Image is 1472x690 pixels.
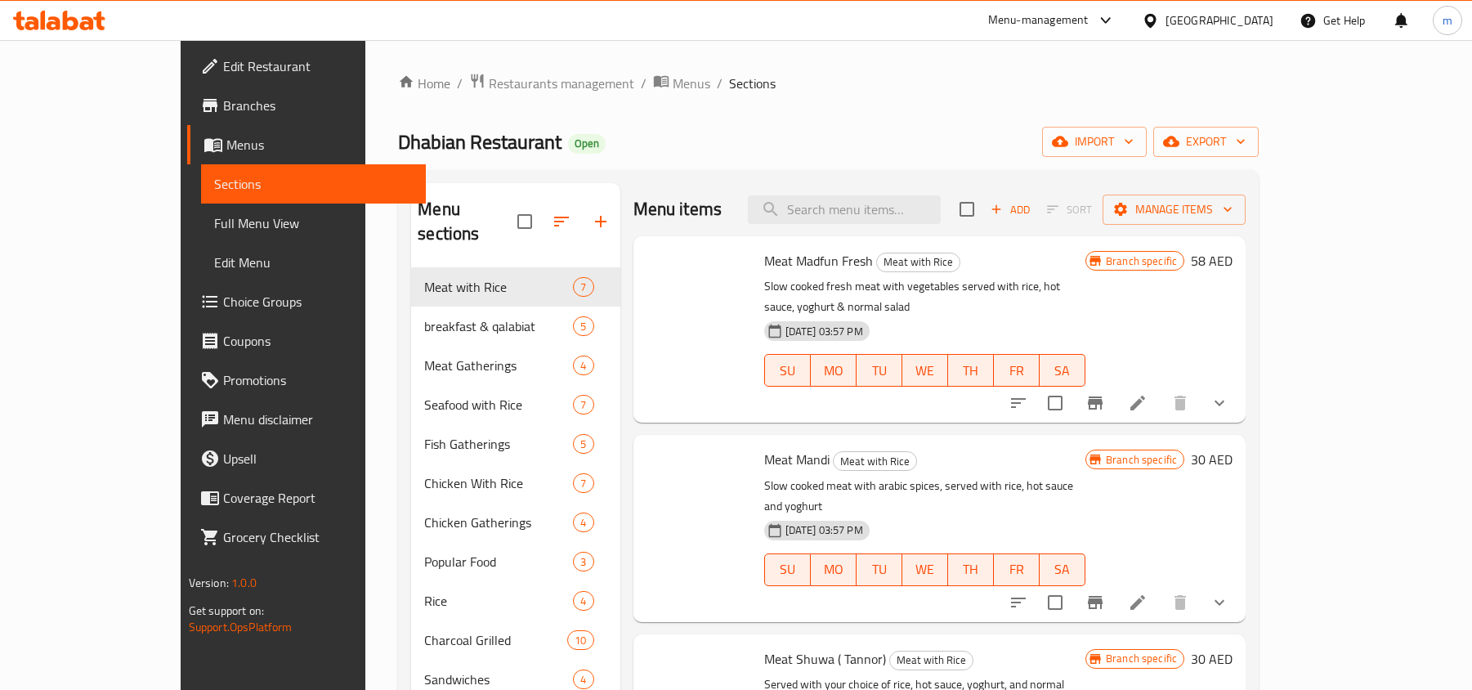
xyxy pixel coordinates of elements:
button: show more [1200,583,1239,622]
span: 3 [574,554,593,570]
div: Meat with Rice [876,253,960,272]
svg: Show Choices [1210,393,1229,413]
span: Meat Mandi [764,447,830,472]
button: sort-choices [999,383,1038,423]
h2: Menu items [633,197,723,222]
button: show more [1200,383,1239,423]
span: Branch specific [1099,651,1183,666]
span: Meat Gatherings [424,356,573,375]
span: Grocery Checklist [223,527,414,547]
div: Fish Gatherings5 [411,424,620,464]
div: items [573,591,593,611]
span: SU [772,558,804,581]
button: FR [994,553,1040,586]
span: 4 [574,515,593,531]
button: Branch-specific-item [1076,583,1115,622]
span: SA [1046,558,1079,581]
span: Branch specific [1099,253,1183,269]
span: 7 [574,476,593,491]
button: MO [811,553,857,586]
span: Menus [226,135,414,155]
div: items [573,356,593,375]
span: Branches [223,96,414,115]
button: SA [1040,354,1085,387]
span: Fish Gatherings [424,434,573,454]
span: 7 [574,397,593,413]
a: Menus [653,73,710,94]
span: TU [863,558,896,581]
button: TH [948,354,994,387]
span: export [1166,132,1246,152]
span: 1.0.0 [231,572,257,594]
div: Open [568,134,606,154]
span: FR [1000,359,1033,383]
span: Meat Madfun Fresh [764,249,873,273]
span: Manage items [1116,199,1233,220]
span: Choice Groups [223,292,414,311]
div: items [573,552,593,571]
span: WE [909,558,942,581]
span: import [1055,132,1134,152]
div: Chicken Gatherings4 [411,503,620,542]
a: Full Menu View [201,204,427,243]
span: Meat Shuwa ( Tannor) [764,647,886,671]
a: Branches [187,86,427,125]
div: Menu-management [988,11,1089,30]
span: 7 [574,280,593,295]
svg: Show Choices [1210,593,1229,612]
a: Edit Restaurant [187,47,427,86]
span: Select all sections [508,204,542,239]
div: breakfast & qalabiat5 [411,307,620,346]
div: items [573,277,593,297]
span: Sort sections [542,202,581,241]
span: Full Menu View [214,213,414,233]
li: / [641,74,647,93]
span: WE [909,359,942,383]
a: Grocery Checklist [187,517,427,557]
h6: 58 AED [1191,249,1233,272]
span: Sections [214,174,414,194]
div: Meat Gatherings4 [411,346,620,385]
button: SU [764,354,811,387]
span: Sandwiches [424,670,573,689]
span: Charcoal Grilled [424,630,567,650]
span: TH [955,359,987,383]
button: TH [948,553,994,586]
div: Chicken Gatherings [424,513,573,532]
span: Coupons [223,331,414,351]
span: Select to update [1038,386,1072,420]
span: Select section [950,192,984,226]
div: Rice [424,591,573,611]
h6: 30 AED [1191,448,1233,471]
div: Meat with Rice [833,451,917,471]
span: Meat with Rice [890,651,973,670]
div: Meat with Rice7 [411,267,620,307]
div: items [573,434,593,454]
span: Menu disclaimer [223,410,414,429]
span: Seafood with Rice [424,395,573,414]
span: FR [1000,558,1033,581]
span: Branch specific [1099,452,1183,468]
a: Coverage Report [187,478,427,517]
span: Meat with Rice [834,452,916,471]
p: Slow cooked fresh meat with vegetables served with rice, hot sauce, yoghurt & normal salad [764,276,1085,317]
li: / [717,74,723,93]
h2: Menu sections [418,197,517,246]
p: Slow cooked meat with arabic spices, served with rice, hot sauce and yoghurt [764,476,1085,517]
span: Chicken With Rice [424,473,573,493]
span: 4 [574,358,593,374]
a: Menus [187,125,427,164]
div: items [573,473,593,493]
button: Manage items [1103,195,1246,225]
a: Sections [201,164,427,204]
span: TU [863,359,896,383]
a: Edit menu item [1128,593,1148,612]
button: SU [764,553,811,586]
span: TH [955,558,987,581]
span: m [1443,11,1452,29]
